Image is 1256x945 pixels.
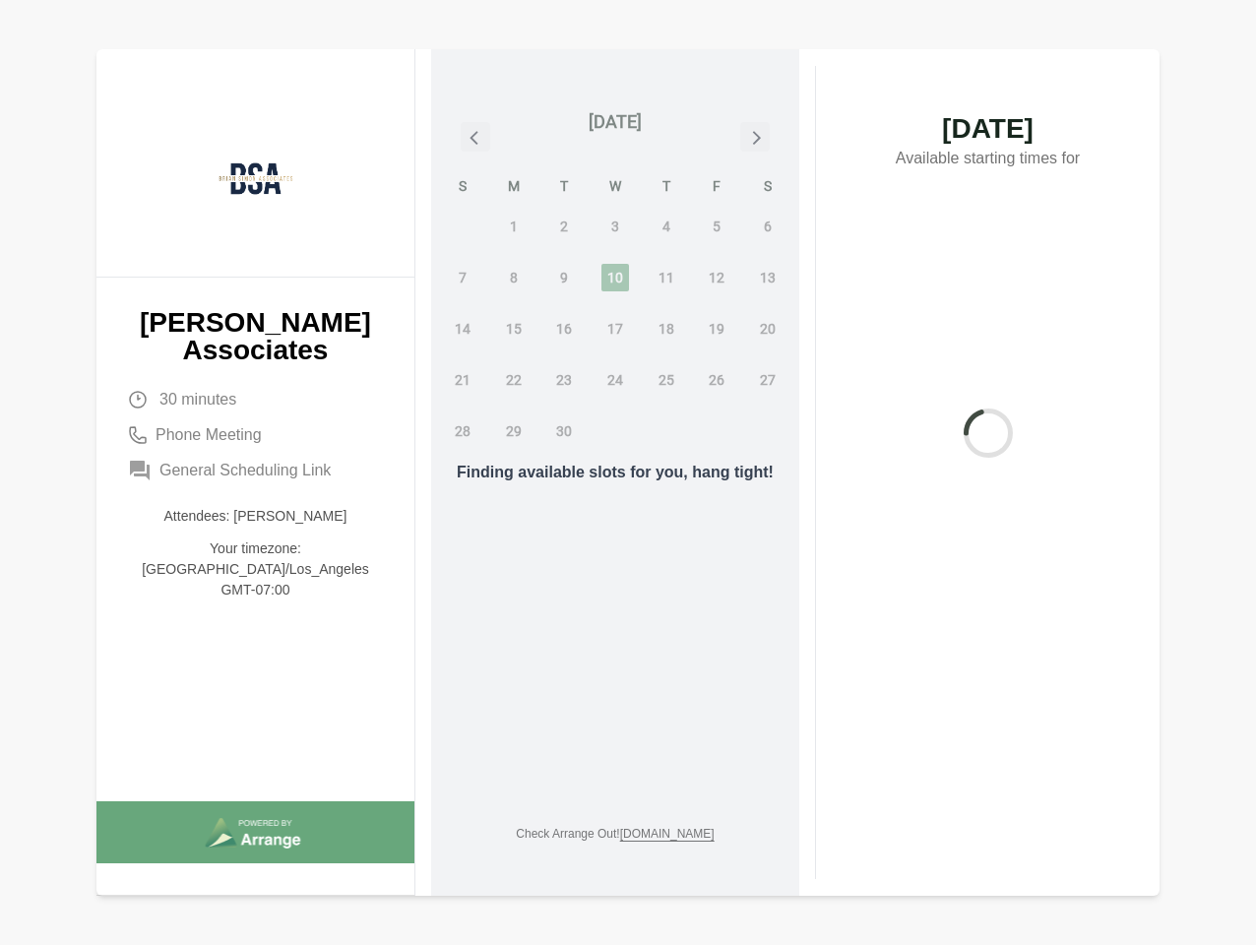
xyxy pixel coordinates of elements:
[159,388,236,411] span: 30 minutes
[128,506,383,527] p: Attendees: [PERSON_NAME]
[159,459,331,482] span: General Scheduling Link
[855,143,1120,178] p: Available starting times for
[128,309,383,364] p: [PERSON_NAME] Associates
[457,461,774,484] p: Finding available slots for you, hang tight!
[128,538,383,600] p: Your timezone: [GEOGRAPHIC_DATA]/Los_Angeles GMT-07:00
[855,115,1120,143] span: [DATE]
[156,423,262,447] span: Phone Meeting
